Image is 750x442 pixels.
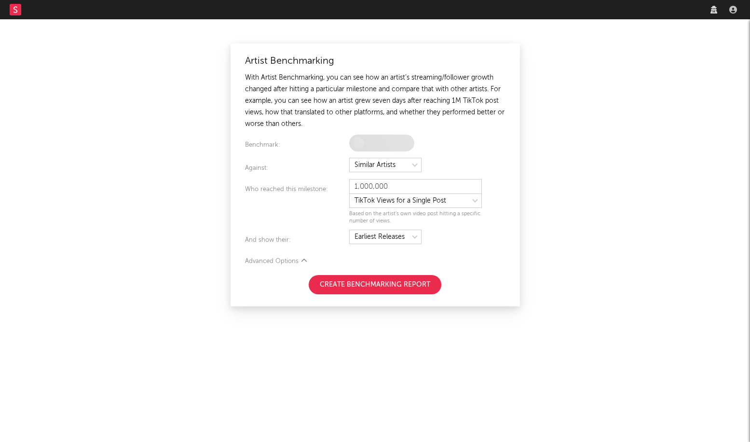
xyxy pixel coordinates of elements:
div: Benchmark: [245,139,349,153]
div: And show their: [245,235,349,246]
div: Who reached this milestone: [245,184,349,225]
div: With Artist Benchmarking, you can see how an artist's streaming/follower growth changed after hit... [245,72,505,130]
button: Create Benchmarking Report [309,275,441,294]
input: eg. 1,000,000 [349,179,482,193]
div: Based on the artist's own video post hitting a specific number of views. [349,210,482,225]
div: Artist Benchmarking [245,55,505,67]
div: Against: [245,163,349,174]
div: Advanced Options [245,256,505,267]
